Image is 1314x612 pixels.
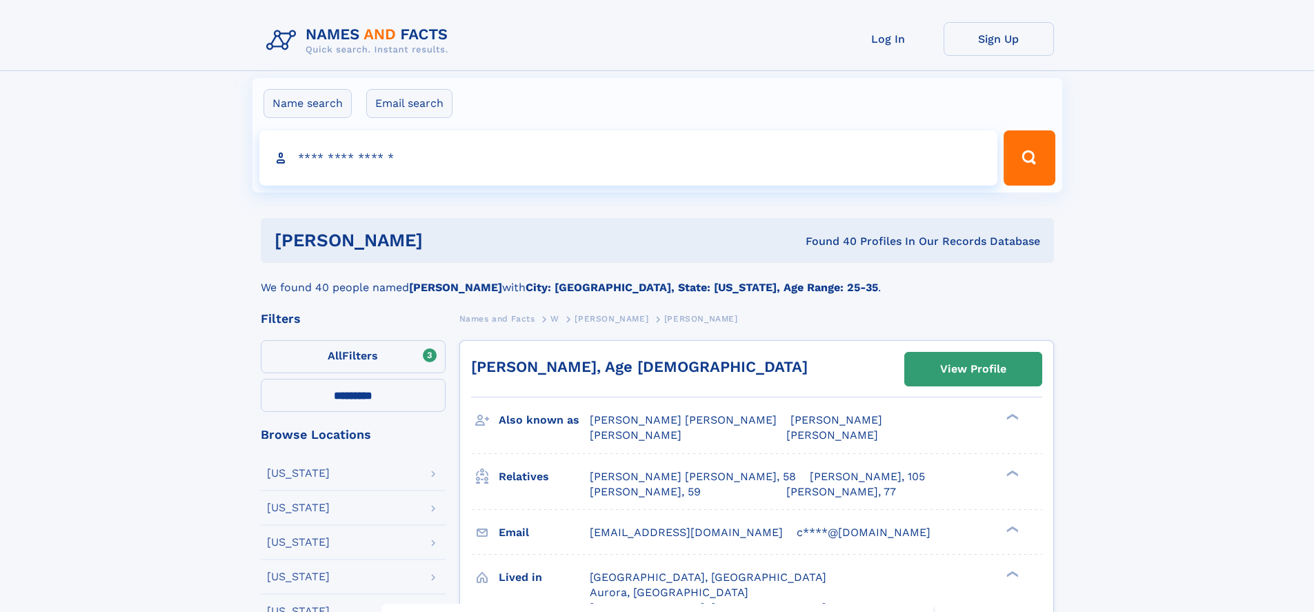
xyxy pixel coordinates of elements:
[575,310,648,327] a: [PERSON_NAME]
[1003,413,1019,422] div: ❯
[550,310,559,327] a: W
[786,484,896,500] a: [PERSON_NAME], 77
[267,502,330,513] div: [US_STATE]
[526,281,878,294] b: City: [GEOGRAPHIC_DATA], State: [US_STATE], Age Range: 25-35
[409,281,502,294] b: [PERSON_NAME]
[499,465,590,488] h3: Relatives
[499,521,590,544] h3: Email
[944,22,1054,56] a: Sign Up
[499,408,590,432] h3: Also known as
[550,314,559,324] span: W
[259,130,998,186] input: search input
[267,571,330,582] div: [US_STATE]
[1004,130,1055,186] button: Search Button
[664,314,738,324] span: [PERSON_NAME]
[575,314,648,324] span: [PERSON_NAME]
[590,571,826,584] span: [GEOGRAPHIC_DATA], [GEOGRAPHIC_DATA]
[471,358,808,375] a: [PERSON_NAME], Age [DEMOGRAPHIC_DATA]
[590,526,783,539] span: [EMAIL_ADDRESS][DOMAIN_NAME]
[905,353,1042,386] a: View Profile
[261,428,446,441] div: Browse Locations
[267,537,330,548] div: [US_STATE]
[459,310,535,327] a: Names and Facts
[833,22,944,56] a: Log In
[263,89,352,118] label: Name search
[790,413,882,426] span: [PERSON_NAME]
[261,340,446,373] label: Filters
[940,353,1006,385] div: View Profile
[590,469,796,484] a: [PERSON_NAME] [PERSON_NAME], 58
[261,313,446,325] div: Filters
[328,349,342,362] span: All
[786,428,878,442] span: [PERSON_NAME]
[261,22,459,59] img: Logo Names and Facts
[1003,524,1019,533] div: ❯
[499,566,590,589] h3: Lived in
[590,428,681,442] span: [PERSON_NAME]
[810,469,925,484] a: [PERSON_NAME], 105
[275,232,615,249] h1: [PERSON_NAME]
[614,234,1040,249] div: Found 40 Profiles In Our Records Database
[590,586,748,599] span: Aurora, [GEOGRAPHIC_DATA]
[261,263,1054,296] div: We found 40 people named with .
[1003,468,1019,477] div: ❯
[1003,569,1019,578] div: ❯
[267,468,330,479] div: [US_STATE]
[590,484,701,500] a: [PERSON_NAME], 59
[366,89,452,118] label: Email search
[590,413,777,426] span: [PERSON_NAME] [PERSON_NAME]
